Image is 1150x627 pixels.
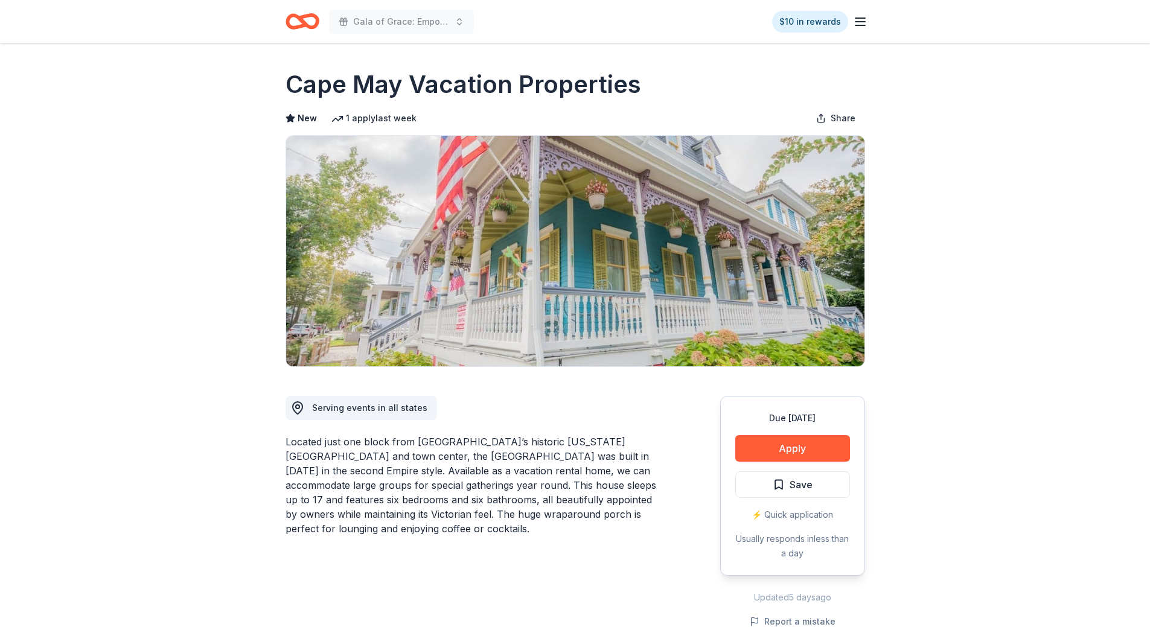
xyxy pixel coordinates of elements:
[790,477,813,492] span: Save
[735,508,850,522] div: ⚡️ Quick application
[807,106,865,130] button: Share
[735,532,850,561] div: Usually responds in less than a day
[735,471,850,498] button: Save
[353,14,450,29] span: Gala of Grace: Empowering Futures for El Porvenir
[286,68,641,101] h1: Cape May Vacation Properties
[735,435,850,462] button: Apply
[298,111,317,126] span: New
[720,590,865,605] div: Updated 5 days ago
[772,11,848,33] a: $10 in rewards
[286,136,864,366] img: Image for Cape May Vacation Properties
[329,10,474,34] button: Gala of Grace: Empowering Futures for El Porvenir
[286,7,319,36] a: Home
[831,111,855,126] span: Share
[331,111,417,126] div: 1 apply last week
[286,434,662,536] div: Located just one block from [GEOGRAPHIC_DATA]’s historic [US_STATE][GEOGRAPHIC_DATA] and town cen...
[312,403,427,413] span: Serving events in all states
[735,411,850,425] div: Due [DATE]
